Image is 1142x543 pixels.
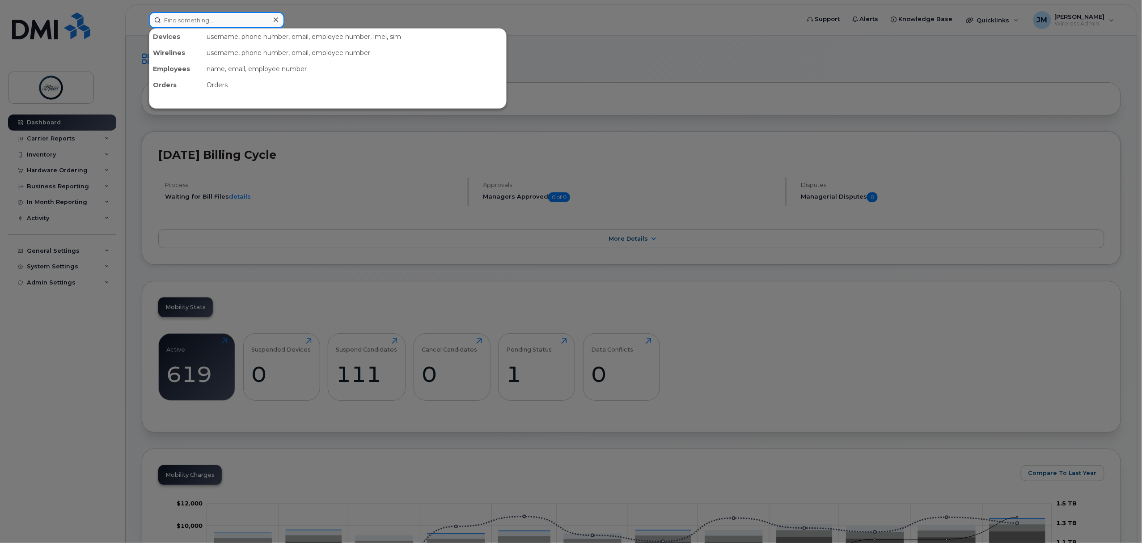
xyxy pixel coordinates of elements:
[149,29,203,45] div: Devices
[149,61,203,77] div: Employees
[203,29,506,45] div: username, phone number, email, employee number, imei, sim
[203,77,506,93] div: Orders
[203,61,506,77] div: name, email, employee number
[203,45,506,61] div: username, phone number, email, employee number
[149,77,203,93] div: Orders
[149,45,203,61] div: Wirelines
